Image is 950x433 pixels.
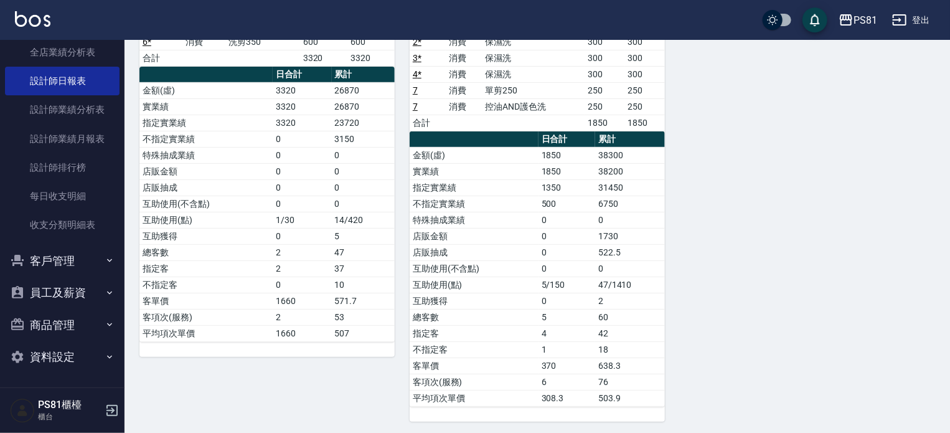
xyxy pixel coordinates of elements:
td: 6 [538,374,595,390]
td: 3320 [273,115,331,131]
td: 47 [332,244,395,260]
td: 合計 [410,115,446,131]
td: 店販抽成 [139,179,273,196]
a: 7 [413,85,418,95]
td: 消費 [182,34,225,50]
button: save [802,7,827,32]
td: 0 [538,293,595,309]
td: 總客數 [139,244,273,260]
a: 7 [413,102,418,112]
td: 0 [273,147,331,163]
td: 0 [538,212,595,228]
button: 登出 [887,9,935,32]
td: 500 [538,196,595,212]
button: 資料設定 [5,341,120,373]
td: 0 [595,212,665,228]
td: 14/420 [332,212,395,228]
td: 0 [273,228,331,244]
td: 250 [585,82,625,98]
td: 0 [273,277,331,293]
div: PS81 [854,12,877,28]
td: 3320 [273,98,331,115]
button: 商品管理 [5,309,120,341]
td: 38200 [595,163,665,179]
td: 客單價 [139,293,273,309]
td: 1850 [538,147,595,163]
td: 互助使用(點) [410,277,538,293]
th: 累計 [332,67,395,83]
td: 互助使用(點) [139,212,273,228]
td: 1850 [625,115,665,131]
td: 消費 [446,98,482,115]
td: 0 [595,260,665,277]
td: 互助使用(不含點) [139,196,273,212]
td: 洗剪350 [225,34,300,50]
td: 507 [332,325,395,341]
td: 特殊抽成業績 [410,212,538,228]
td: 503.9 [595,390,665,406]
td: 23720 [332,115,395,131]
td: 0 [273,163,331,179]
td: 6750 [595,196,665,212]
td: 實業績 [410,163,538,179]
td: 308.3 [538,390,595,406]
td: 2 [595,293,665,309]
td: 26870 [332,98,395,115]
td: 不指定客 [410,341,538,358]
td: 60 [595,309,665,325]
td: 300 [625,66,665,82]
td: 1730 [595,228,665,244]
td: 客項次(服務) [410,374,538,390]
td: 0 [273,196,331,212]
td: 金額(虛) [139,82,273,98]
td: 單剪250 [482,82,585,98]
button: 客戶管理 [5,245,120,277]
td: 0 [538,260,595,277]
a: 每日收支明細 [5,182,120,211]
td: 0 [332,147,395,163]
td: 店販金額 [410,228,538,244]
td: 指定客 [410,325,538,341]
td: 不指定客 [139,277,273,293]
td: 5 [332,228,395,244]
td: 3320 [300,50,347,66]
td: 實業績 [139,98,273,115]
td: 不指定實業績 [410,196,538,212]
td: 250 [585,98,625,115]
td: 38300 [595,147,665,163]
button: 員工及薪資 [5,277,120,309]
td: 600 [347,34,395,50]
td: 消費 [446,50,482,66]
a: 設計師業績分析表 [5,95,120,124]
a: 設計師排行榜 [5,153,120,182]
td: 600 [300,34,347,50]
a: 設計師業績月報表 [5,125,120,153]
td: 0 [538,228,595,244]
td: 3150 [332,131,395,147]
td: 2 [273,260,331,277]
td: 指定實業績 [410,179,538,196]
td: 保濕洗 [482,50,585,66]
td: 保濕洗 [482,66,585,82]
td: 店販抽成 [410,244,538,260]
td: 522.5 [595,244,665,260]
td: 1660 [273,293,331,309]
td: 0 [332,179,395,196]
td: 平均項次單價 [410,390,538,406]
h5: PS81櫃檯 [38,399,101,411]
td: 370 [538,358,595,374]
a: 收支分類明細表 [5,211,120,239]
table: a dense table [410,131,665,407]
td: 互助獲得 [139,228,273,244]
td: 10 [332,277,395,293]
td: 31450 [595,179,665,196]
a: 全店業績分析表 [5,38,120,67]
td: 47/1410 [595,277,665,293]
td: 店販金額 [139,163,273,179]
th: 日合計 [538,131,595,148]
td: 571.7 [332,293,395,309]
td: 37 [332,260,395,277]
td: 金額(虛) [410,147,538,163]
td: 76 [595,374,665,390]
td: 0 [538,244,595,260]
